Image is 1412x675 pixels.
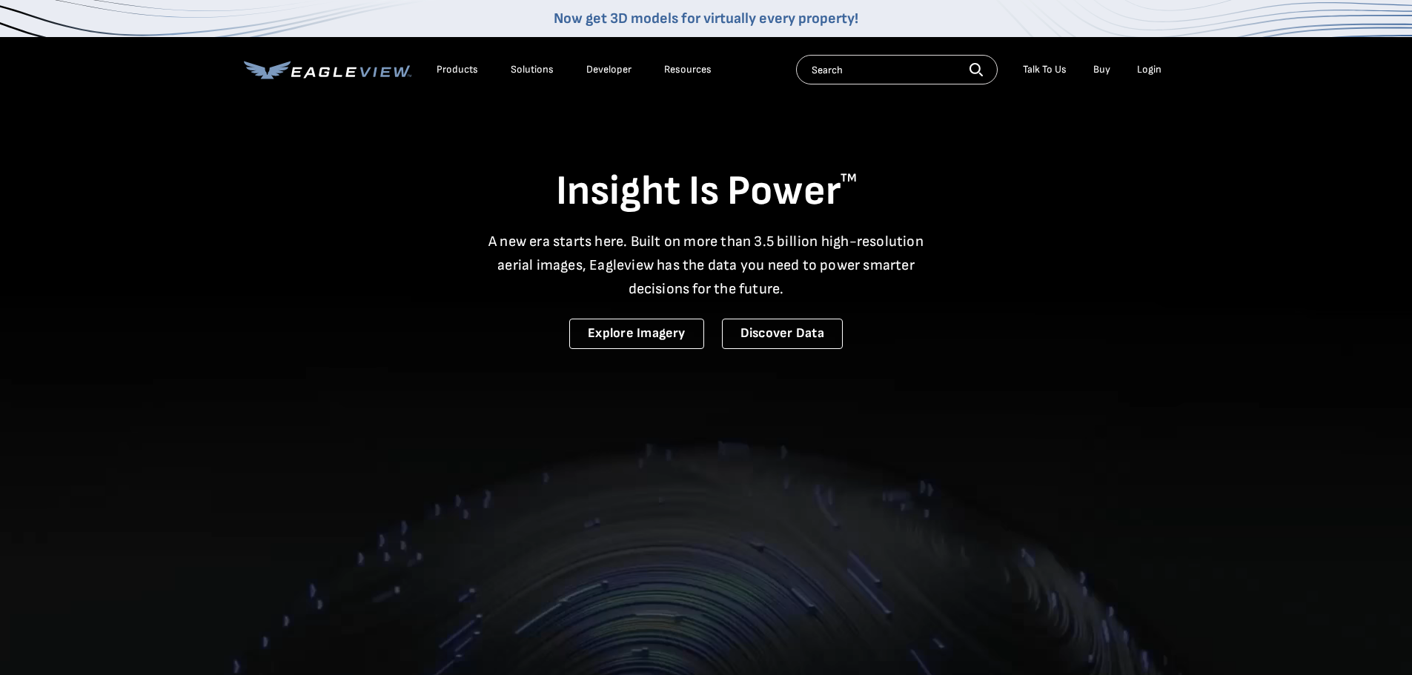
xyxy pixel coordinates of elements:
h1: Insight Is Power [244,166,1169,218]
div: Talk To Us [1023,63,1067,76]
input: Search [796,55,998,84]
a: Now get 3D models for virtually every property! [554,10,858,27]
a: Discover Data [722,319,843,349]
a: Developer [586,63,632,76]
sup: TM [841,171,857,185]
div: Resources [664,63,712,76]
a: Buy [1093,63,1110,76]
div: Login [1137,63,1161,76]
div: Products [437,63,478,76]
p: A new era starts here. Built on more than 3.5 billion high-resolution aerial images, Eagleview ha... [480,230,933,301]
a: Explore Imagery [569,319,704,349]
div: Solutions [511,63,554,76]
